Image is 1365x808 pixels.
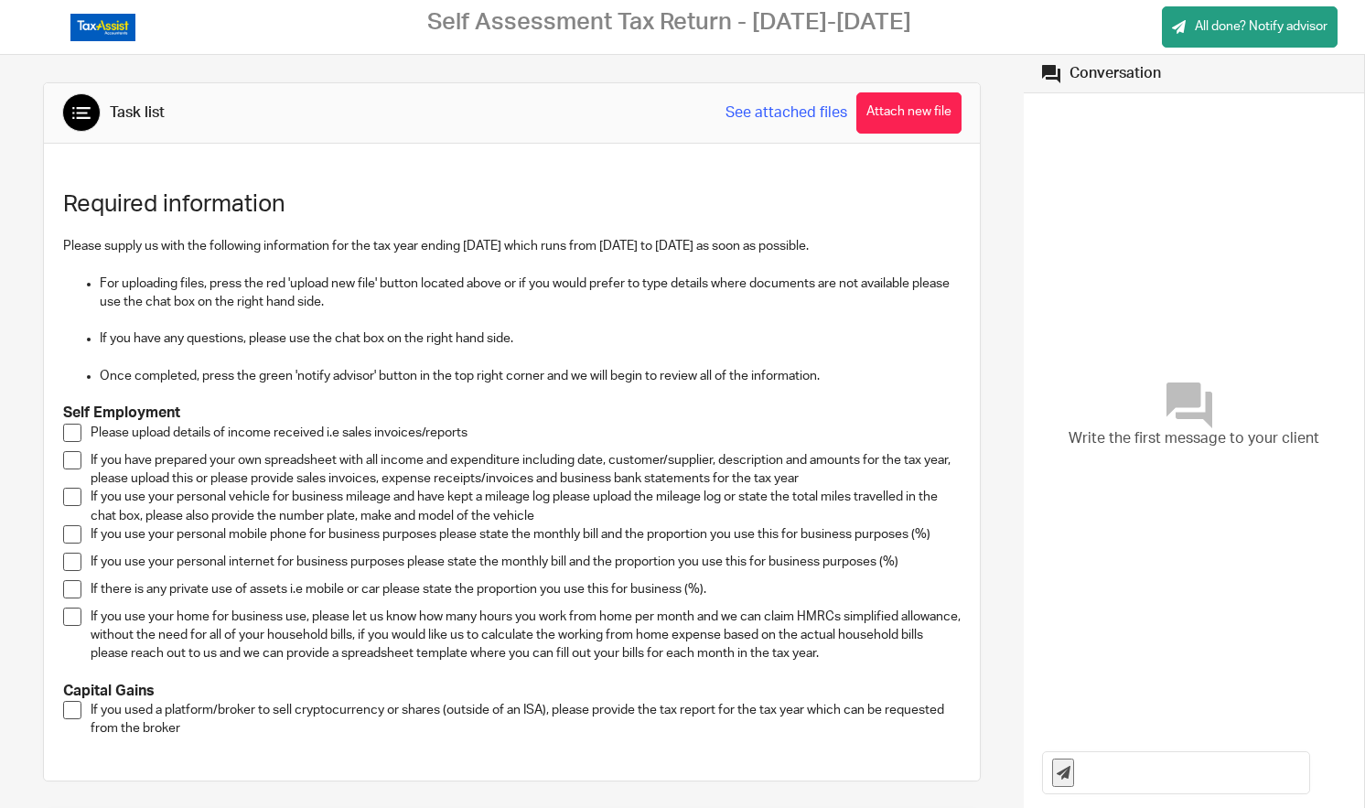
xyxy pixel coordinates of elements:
[1195,17,1327,36] span: All done? Notify advisor
[91,424,962,442] p: Please upload details of income received i.e sales invoices/reports
[1069,428,1319,449] span: Write the first message to your client
[91,608,962,663] p: If you use your home for business use, please let us know how many hours you work from home per m...
[91,525,962,544] p: If you use your personal mobile phone for business purposes please state the monthly bill and the...
[91,580,962,598] p: If there is any private use of assets i.e mobile or car please state the proportion you use this ...
[100,329,962,348] p: If you have any questions, please use the chat box on the right hand side.
[427,8,911,37] h2: Self Assessment Tax Return - [DATE]-[DATE]
[63,405,180,420] strong: Self Employment
[1162,6,1338,48] a: All done? Notify advisor
[100,275,962,312] p: For uploading files, press the red 'upload new file' button located above or if you would prefer ...
[91,451,962,489] p: If you have prepared your own spreadsheet with all income and expenditure including date, custome...
[100,367,962,385] p: Once completed, press the green 'notify advisor' button in the top right corner and we will begin...
[91,701,962,738] p: If you used a platform/broker to sell cryptocurrency or shares (outside of an ISA), please provid...
[70,14,135,41] img: Logo_TaxAssistAccountants_FullColour_RGB.png
[63,190,962,219] h1: Required information
[1069,64,1161,83] div: Conversation
[725,102,847,124] a: See attached files
[63,237,962,255] p: Please supply us with the following information for the tax year ending [DATE] which runs from [D...
[856,92,962,134] button: Attach new file
[91,488,962,525] p: If you use your personal vehicle for business mileage and have kept a mileage log please upload t...
[63,684,155,698] strong: Capital Gains
[110,103,165,123] div: Task list
[91,553,962,571] p: If you use your personal internet for business purposes please state the monthly bill and the pro...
